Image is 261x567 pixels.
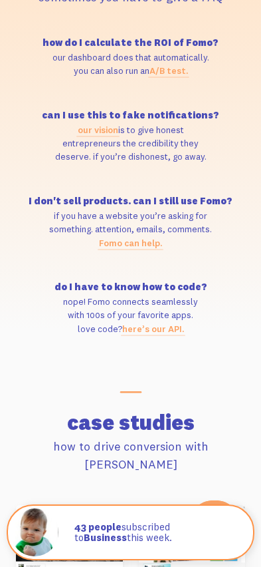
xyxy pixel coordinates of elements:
p: how to drive conversion with [PERSON_NAME] [16,437,245,473]
strong: 43 people [74,520,122,533]
p: subscribed to this week. [74,522,240,544]
p: nope! Fomo connects seamlessly with 100s of your favorite apps. love code? [16,295,245,336]
h5: how do I calculate the ROI of Fomo? [16,38,245,47]
p: our dashboard does that automatically. you can also run an [16,51,245,79]
a: A/B test. [149,65,188,77]
h2: case studies [16,412,245,433]
a: here’s our API. [122,323,184,335]
iframe: Help Scout Beacon - Open [195,500,234,540]
h5: do I have to know how to code? [16,282,245,291]
p: if you have a website you’re asking for something. attention, emails, comments. [16,210,245,250]
a: our vision [78,124,118,136]
img: Fomo [11,508,58,556]
strong: Business [84,531,127,544]
p: is to give honest entrepreneurs the credibility they deserve. if you’re dishonest, go away. [16,124,245,164]
a: Fomo can help. [99,238,162,249]
h5: I don't sell products. can I still use Fomo? [16,196,245,206]
h5: can I use this to fake notifications? [16,110,245,120]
